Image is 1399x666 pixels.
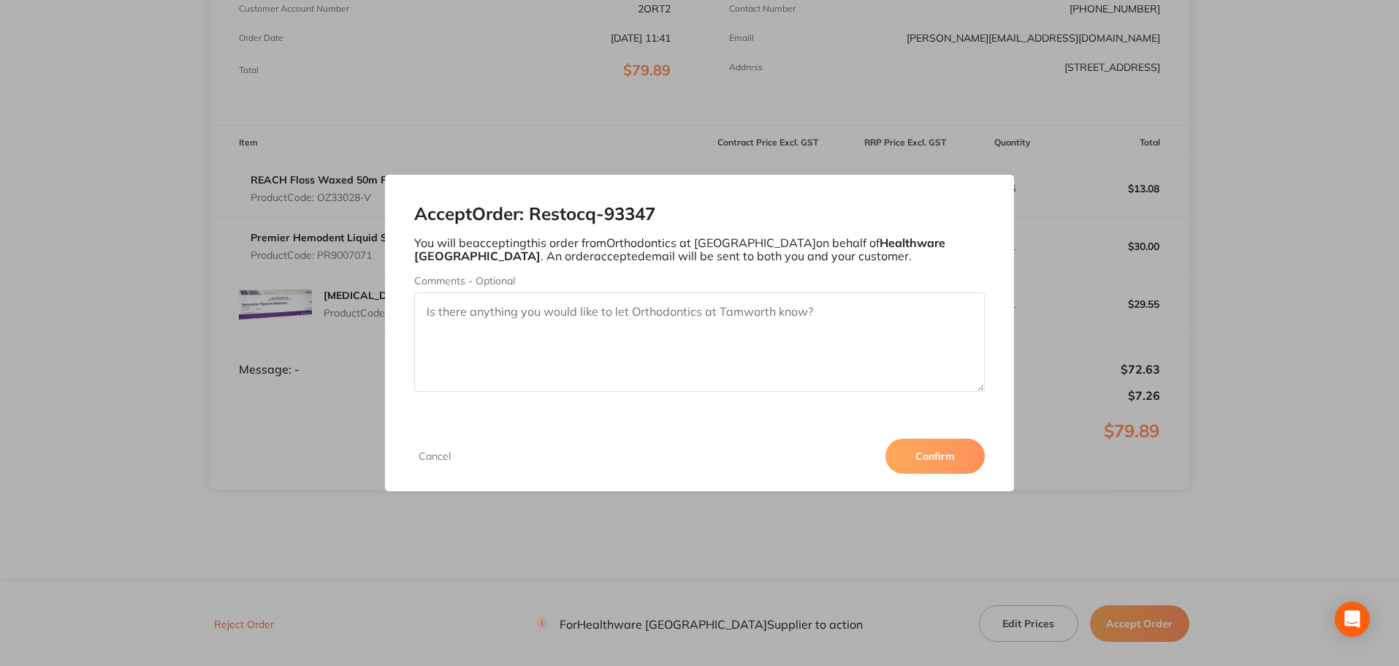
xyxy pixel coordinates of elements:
[414,450,455,463] button: Cancel
[414,236,986,263] p: You will be accepting this order from Orthodontics at [GEOGRAPHIC_DATA] on behalf of . An order a...
[414,204,986,224] h2: Accept Order: Restocq- 93347
[1335,602,1370,637] div: Open Intercom Messenger
[885,439,985,474] button: Confirm
[414,275,986,287] label: Comments - Optional
[414,235,945,263] b: Healthware [GEOGRAPHIC_DATA]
